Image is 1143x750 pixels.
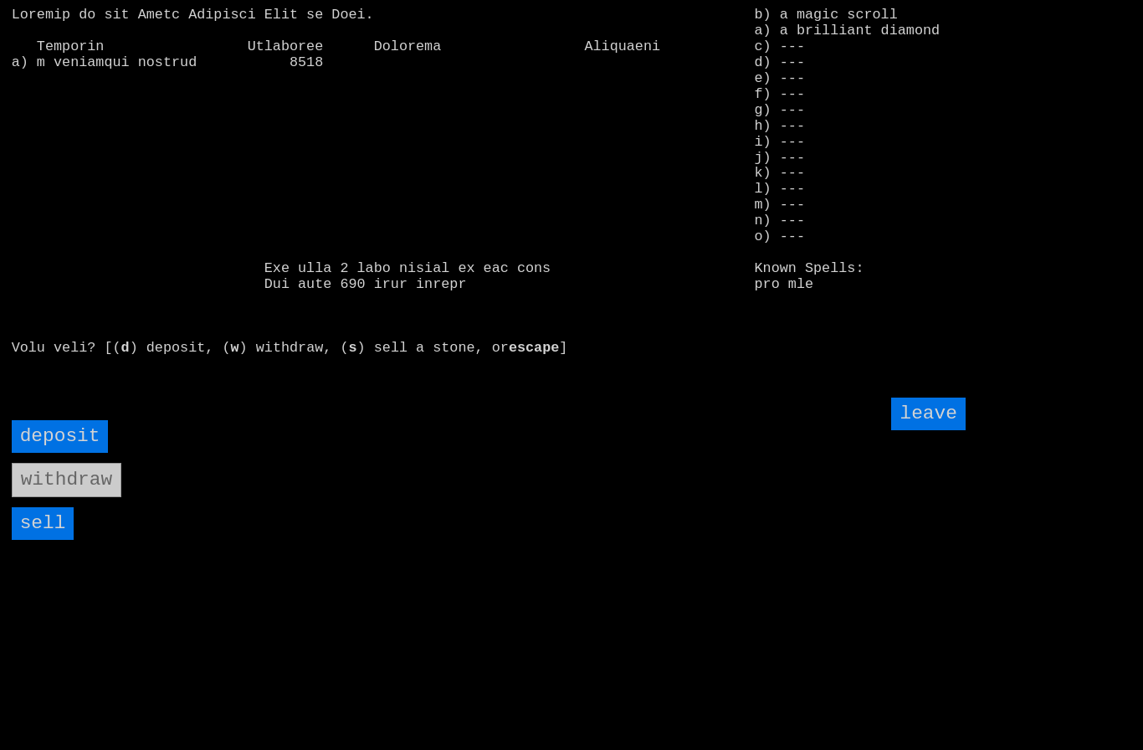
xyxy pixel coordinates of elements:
input: sell [12,507,74,540]
stats: b) a magic scroll a) a brilliant diamond c) --- d) --- e) --- f) --- g) --- h) --- i) --- j) --- ... [755,8,1132,233]
b: d [121,340,130,356]
input: leave [891,398,965,430]
input: deposit [12,420,109,453]
b: w [231,340,239,356]
b: s [349,340,357,356]
b: escape [509,340,559,356]
larn: Loremip do sit Ametc Adipisci Elit se Doei. Temporin Utlaboree Dolorema Aliquaeni a) m veniamqui ... [12,8,732,383]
